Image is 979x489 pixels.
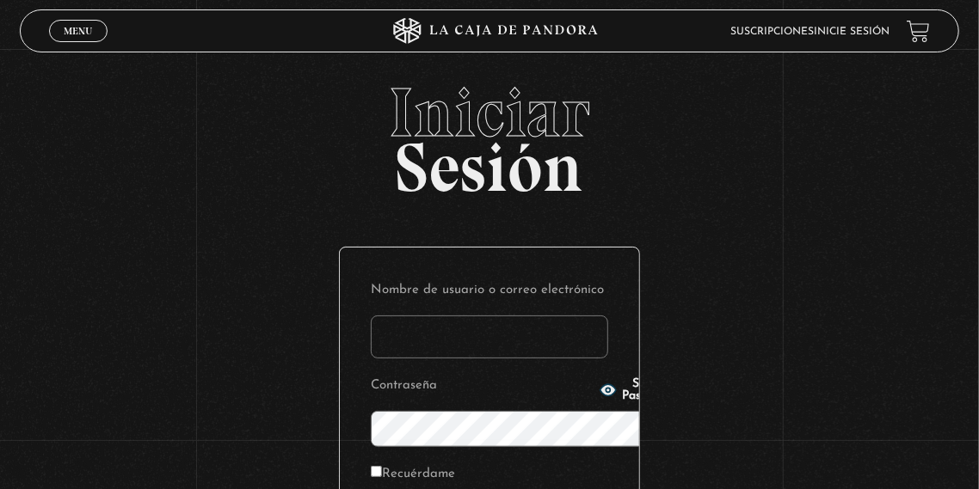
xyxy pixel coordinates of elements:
a: Suscripciones [730,27,814,37]
h2: Sesión [20,78,960,188]
input: Recuérdame [371,466,382,477]
a: View your shopping cart [907,20,930,43]
label: Recuérdame [371,462,455,486]
span: Menu [64,26,92,36]
span: Show Password [622,378,672,402]
a: Inicie sesión [814,27,890,37]
label: Nombre de usuario o correo electrónico [371,278,608,302]
button: Show Password [600,378,672,402]
span: Cerrar [58,40,99,52]
label: Contraseña [371,374,594,397]
span: Iniciar [20,78,960,147]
